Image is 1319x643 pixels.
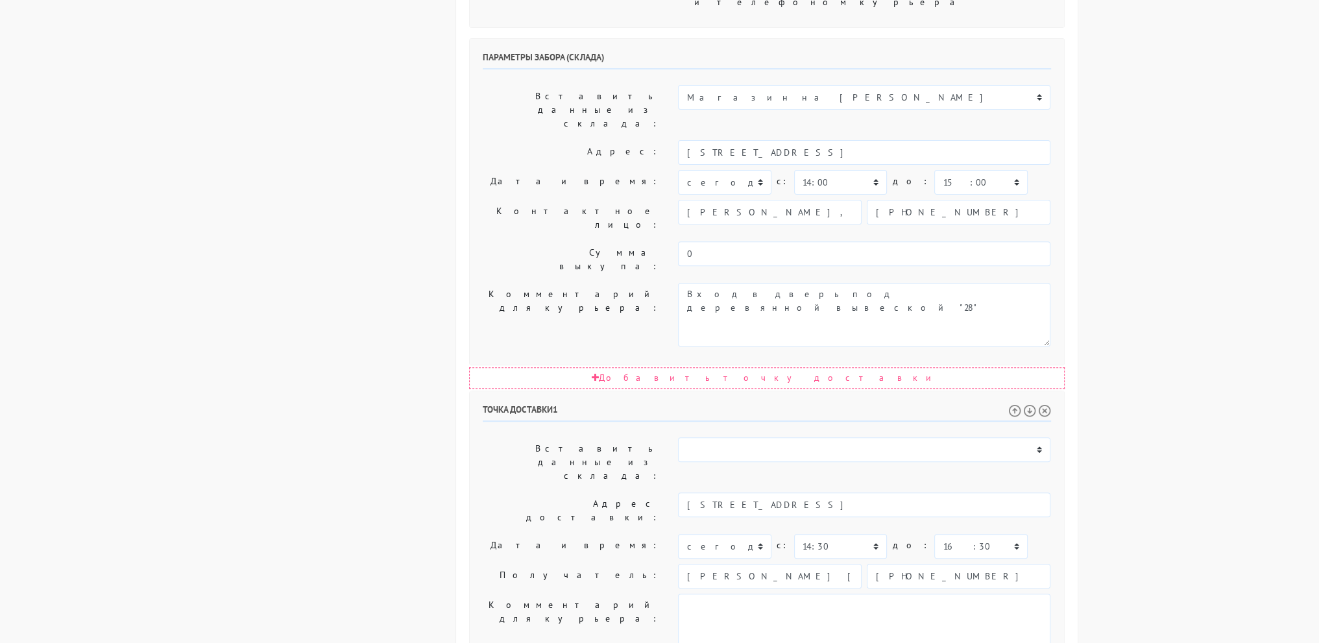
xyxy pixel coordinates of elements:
[473,200,669,236] label: Контактное лицо:
[678,564,862,588] input: Имя
[473,140,669,165] label: Адрес:
[777,534,789,557] label: c:
[483,52,1051,69] h6: Параметры забора (склада)
[777,170,789,193] label: c:
[867,200,1050,224] input: Телефон
[473,170,669,195] label: Дата и время:
[483,404,1051,422] h6: Точка доставки
[473,283,669,346] label: Комментарий для курьера:
[473,564,669,588] label: Получатель:
[678,200,862,224] input: Имя
[473,241,669,278] label: Сумма выкупа:
[473,85,669,135] label: Вставить данные из склада:
[473,492,669,529] label: Адрес доставки:
[469,367,1065,389] div: Добавить точку доставки
[473,534,669,559] label: Дата и время:
[892,534,929,557] label: до:
[678,283,1050,346] textarea: Вход в дверь под деревянной вывеской "28"
[473,437,669,487] label: Вставить данные из склада:
[867,564,1050,588] input: Телефон
[892,170,929,193] label: до:
[553,404,558,415] span: 1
